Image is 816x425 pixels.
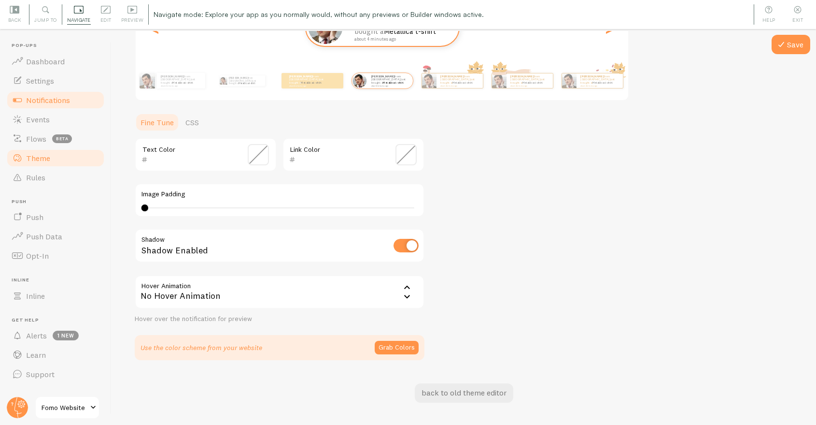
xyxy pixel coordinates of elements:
[492,73,506,88] img: Fomo
[6,90,105,110] a: Notifications
[135,229,424,264] div: Shadow Enabled
[229,75,261,86] p: from [GEOGRAPHIC_DATA] just bought a
[440,85,478,87] small: about 4 minutes ago
[371,74,408,87] p: from [GEOGRAPHIC_DATA] just bought a
[52,134,72,143] span: beta
[440,74,464,78] strong: [PERSON_NAME]
[26,251,49,261] span: Opt-In
[510,85,548,87] small: about 4 minutes ago
[510,74,549,87] p: from [GEOGRAPHIC_DATA] just bought a
[161,74,201,87] p: from [GEOGRAPHIC_DATA] just bought a
[6,207,105,227] a: Push
[452,81,473,85] a: Metallica t-shirt
[6,345,105,365] a: Learn
[26,95,70,105] span: Notifications
[26,76,54,86] span: Settings
[12,199,105,205] span: Push
[6,71,105,90] a: Settings
[6,326,105,345] a: Alerts 1 new
[6,365,105,384] a: Support
[135,113,180,132] a: Fine Tune
[26,57,65,66] span: Dashboard
[522,81,543,85] a: Metallica t-shirt
[35,396,100,419] a: Fomo Website
[12,43,105,49] span: Pop-ups
[140,73,155,88] img: Fomo
[229,76,248,79] strong: [PERSON_NAME]
[12,277,105,283] span: Inline
[26,232,62,241] span: Push Data
[289,85,327,87] small: about 4 minutes ago
[135,315,424,323] div: Hover over the notification for preview
[6,227,105,246] a: Push Data
[172,81,193,85] a: Metallica t-shirt
[26,212,43,222] span: Push
[6,286,105,306] a: Inline
[301,81,322,85] a: Metallica t-shirt
[354,37,446,42] small: about 4 minutes ago
[422,73,436,88] img: Fomo
[562,73,576,88] img: Fomo
[26,153,50,163] span: Theme
[371,85,408,87] small: about 4 minutes ago
[580,74,619,87] p: from [GEOGRAPHIC_DATA] just bought a
[239,82,255,85] a: Metallica t-shirt
[592,81,613,85] a: Metallica t-shirt
[415,383,513,403] a: back to old theme editor
[42,402,87,413] span: Fomo Website
[580,74,604,78] strong: [PERSON_NAME]
[6,110,105,129] a: Events
[161,74,184,78] strong: [PERSON_NAME]
[12,317,105,323] span: Get Help
[371,74,394,78] strong: [PERSON_NAME]
[26,369,55,379] span: Support
[6,148,105,168] a: Theme
[580,85,618,87] small: about 4 minutes ago
[6,246,105,265] a: Opt-In
[26,350,46,360] span: Learn
[26,331,47,340] span: Alerts
[384,27,436,36] a: Metallica t-shirt
[141,190,418,199] label: Image Padding
[141,343,262,352] p: Use the color scheme from your website
[135,275,424,309] div: No Hover Animation
[772,35,810,54] button: Save
[383,81,404,85] a: Metallica t-shirt
[352,73,366,88] img: Fomo
[6,129,105,148] a: Flows beta
[510,74,534,78] strong: [PERSON_NAME]
[375,341,419,354] button: Grab Colors
[289,74,328,87] p: from [GEOGRAPHIC_DATA] just bought a
[6,168,105,187] a: Rules
[289,74,312,78] strong: [PERSON_NAME]
[6,52,105,71] a: Dashboard
[26,134,46,144] span: Flows
[440,74,479,87] p: from [GEOGRAPHIC_DATA] just bought a
[180,113,205,132] a: CSS
[161,85,200,87] small: about 4 minutes ago
[53,331,79,340] span: 1 new
[26,115,50,124] span: Events
[219,77,227,85] img: Fomo
[26,173,45,182] span: Rules
[26,291,45,301] span: Inline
